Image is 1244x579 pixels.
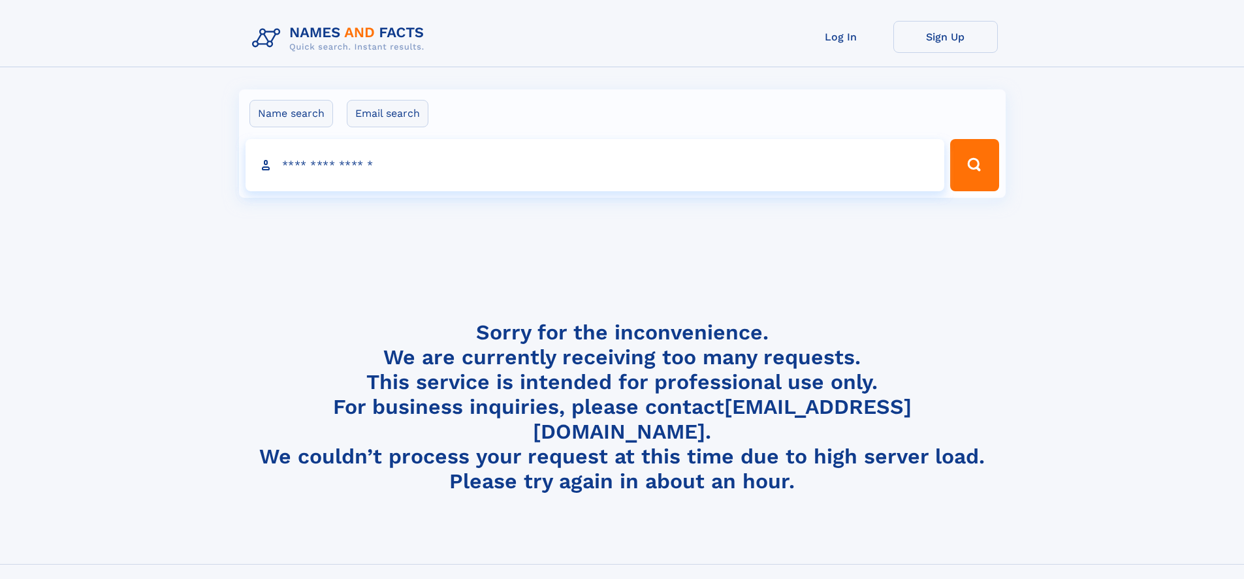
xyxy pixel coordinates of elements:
[246,139,945,191] input: search input
[533,394,912,444] a: [EMAIL_ADDRESS][DOMAIN_NAME]
[893,21,998,53] a: Sign Up
[950,139,998,191] button: Search Button
[247,320,998,494] h4: Sorry for the inconvenience. We are currently receiving too many requests. This service is intend...
[249,100,333,127] label: Name search
[347,100,428,127] label: Email search
[789,21,893,53] a: Log In
[247,21,435,56] img: Logo Names and Facts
